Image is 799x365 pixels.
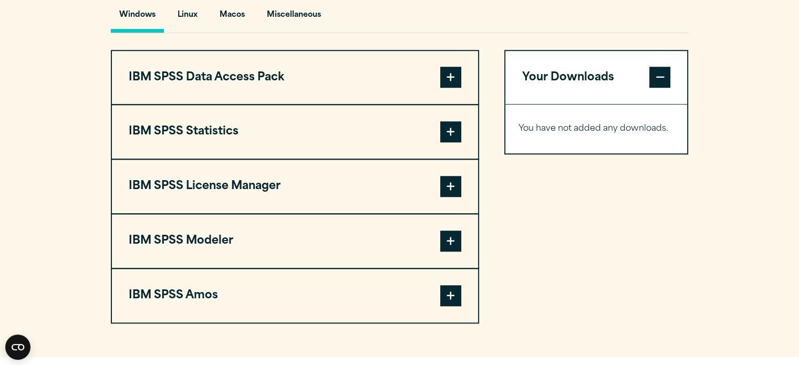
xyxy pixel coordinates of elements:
button: IBM SPSS Amos [112,269,478,322]
button: Your Downloads [505,51,688,105]
button: IBM SPSS Data Access Pack [112,51,478,105]
button: IBM SPSS Modeler [112,214,478,268]
p: You have not added any downloads. [518,121,675,137]
div: Your Downloads [505,104,688,153]
button: Macos [211,3,253,33]
button: IBM SPSS Statistics [112,105,478,159]
button: Windows [111,3,164,33]
button: Miscellaneous [258,3,329,33]
button: IBM SPSS License Manager [112,160,478,213]
button: Linux [169,3,206,33]
button: Open CMP widget [5,335,30,360]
